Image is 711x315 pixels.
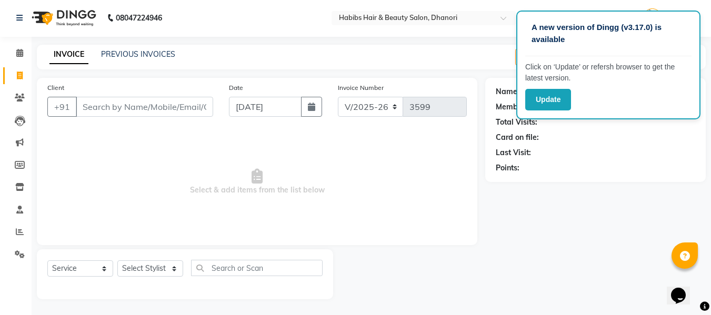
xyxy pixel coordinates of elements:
div: Total Visits: [496,117,537,128]
div: Card on file: [496,132,539,143]
img: logo [27,3,99,33]
button: +91 [47,97,77,117]
div: Membership: [496,101,542,113]
p: Click on ‘Update’ or refersh browser to get the latest version. [525,62,692,84]
a: PREVIOUS INVOICES [101,49,175,59]
img: POOJA [643,8,662,27]
a: INVOICE [49,45,88,64]
label: Invoice Number [338,83,384,93]
input: Search or Scan [191,260,323,276]
div: Last Visit: [496,147,531,158]
p: A new version of Dingg (v3.17.0) is available [532,22,685,45]
button: Update [525,89,571,110]
div: Name: [496,86,519,97]
button: Create New [515,49,576,65]
iframe: chat widget [667,273,700,304]
span: Select & add items from the list below [47,129,467,235]
b: 08047224946 [116,3,162,33]
input: Search by Name/Mobile/Email/Code [76,97,213,117]
label: Client [47,83,64,93]
div: Points: [496,162,519,174]
label: Date [229,83,243,93]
